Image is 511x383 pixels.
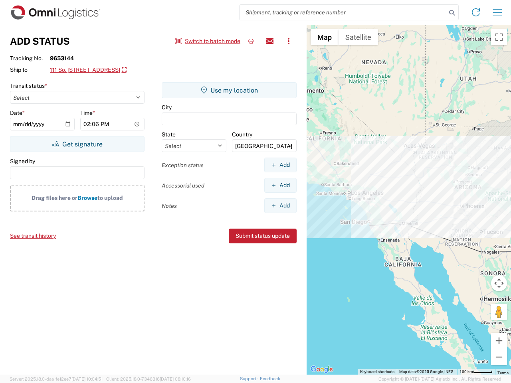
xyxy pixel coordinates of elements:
span: 100 km [460,369,473,374]
a: 111 So. [STREET_ADDRESS] [50,63,127,77]
button: Add [264,158,297,172]
button: Drag Pegman onto the map to open Street View [491,304,507,320]
button: Map camera controls [491,275,507,291]
label: City [162,104,172,111]
span: Drag files here or [32,195,77,201]
button: Switch to batch mode [175,35,240,48]
a: Terms [497,371,509,375]
span: Server: 2025.18.0-daa1fe12ee7 [10,377,103,381]
label: Notes [162,202,177,209]
label: Country [232,131,252,138]
input: Shipment, tracking or reference number [240,5,446,20]
label: Accessorial used [162,182,204,189]
button: See transit history [10,229,56,243]
label: Date [10,109,25,116]
span: to upload [97,195,123,201]
button: Get signature [10,136,145,152]
span: Ship to [10,66,50,73]
label: Transit status [10,82,47,89]
span: [DATE] 10:04:51 [71,377,103,381]
a: Open this area in Google Maps (opens a new window) [309,364,335,375]
button: Show satellite imagery [339,29,378,45]
label: Signed by [10,158,35,165]
button: Use my location [162,82,297,98]
span: Map data ©2025 Google, INEGI [399,369,455,374]
button: Toggle fullscreen view [491,29,507,45]
a: Support [240,376,260,381]
strong: 9653144 [50,55,74,62]
label: Time [80,109,95,116]
span: Browse [77,195,97,201]
img: Google [309,364,335,375]
label: Exception status [162,162,204,169]
button: Add [264,198,297,213]
label: State [162,131,176,138]
button: Submit status update [229,229,297,243]
span: Copyright © [DATE]-[DATE] Agistix Inc., All Rights Reserved [378,375,501,383]
button: Keyboard shortcuts [360,369,394,375]
button: Show street map [311,29,339,45]
span: [DATE] 08:10:16 [160,377,191,381]
button: Add [264,178,297,193]
button: Zoom in [491,333,507,349]
a: Feedback [260,376,280,381]
button: Map Scale: 100 km per 45 pixels [457,369,495,375]
button: Zoom out [491,349,507,365]
span: Client: 2025.18.0-7346316 [106,377,191,381]
h3: Add Status [10,36,70,47]
span: Tracking No. [10,55,50,62]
